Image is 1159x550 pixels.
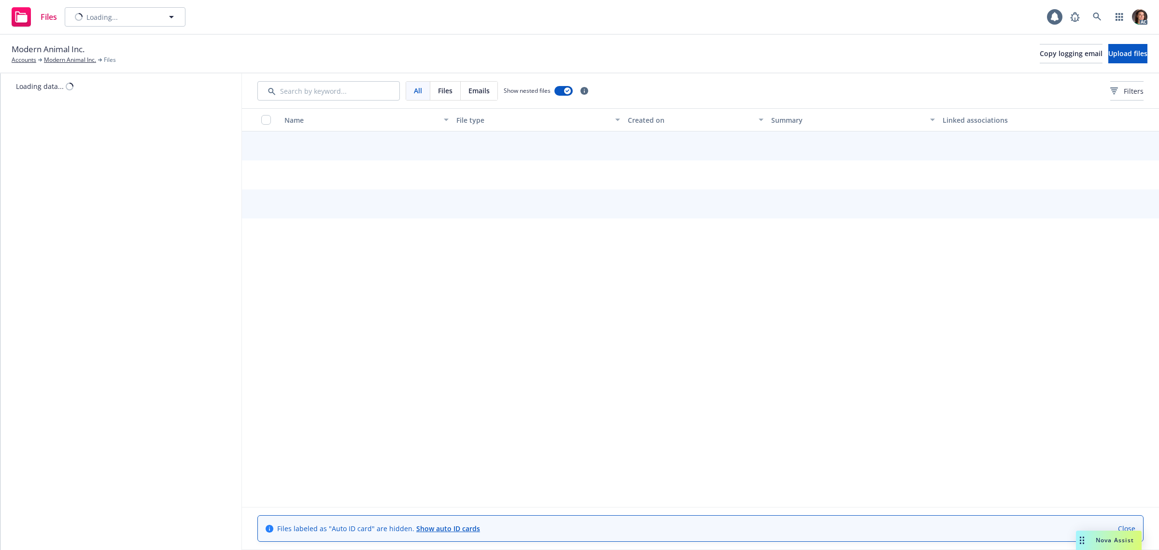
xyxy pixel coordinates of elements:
[1118,523,1135,534] a: Close
[504,87,551,95] span: Show nested files
[281,108,452,131] button: Name
[1076,531,1088,550] div: Drag to move
[12,56,36,64] a: Accounts
[1132,9,1147,25] img: photo
[1096,536,1134,544] span: Nova Assist
[1108,49,1147,58] span: Upload files
[1124,86,1144,96] span: Filters
[943,115,1107,125] div: Linked associations
[452,108,624,131] button: File type
[1065,7,1085,27] a: Report a Bug
[1040,44,1102,63] button: Copy logging email
[44,56,96,64] a: Modern Animal Inc.
[86,12,118,22] span: Loading...
[468,86,490,96] span: Emails
[456,115,610,125] div: File type
[1088,7,1107,27] a: Search
[624,108,767,131] button: Created on
[1110,86,1144,96] span: Filters
[1110,7,1129,27] a: Switch app
[1110,81,1144,101] button: Filters
[416,524,480,533] a: Show auto ID cards
[277,523,480,534] span: Files labeled as "Auto ID card" are hidden.
[438,86,452,96] span: Files
[16,81,64,91] div: Loading data...
[257,81,400,101] input: Search by keyword...
[1108,44,1147,63] button: Upload files
[8,3,61,30] a: Files
[41,13,57,21] span: Files
[261,115,271,125] input: Select all
[284,115,438,125] div: Name
[939,108,1111,131] button: Linked associations
[767,108,939,131] button: Summary
[104,56,116,64] span: Files
[12,43,85,56] span: Modern Animal Inc.
[414,86,422,96] span: All
[771,115,925,125] div: Summary
[65,7,185,27] button: Loading...
[1040,49,1102,58] span: Copy logging email
[1076,531,1142,550] button: Nova Assist
[628,115,752,125] div: Created on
